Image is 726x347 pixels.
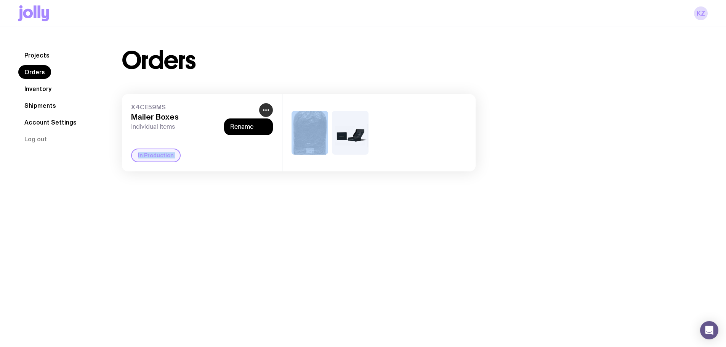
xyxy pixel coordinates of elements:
a: KZ [694,6,708,20]
a: Account Settings [18,115,83,129]
button: Rename [230,123,267,131]
div: Open Intercom Messenger [700,321,718,339]
button: Log out [18,132,53,146]
a: Inventory [18,82,58,96]
a: Shipments [18,99,62,112]
a: Projects [18,48,56,62]
h3: Mailer Boxes [131,112,256,122]
h1: Orders [122,48,196,73]
a: Orders [18,65,51,79]
span: X4CE59MS [131,103,256,111]
span: Individual Items [131,123,256,131]
div: In Production [131,149,181,162]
